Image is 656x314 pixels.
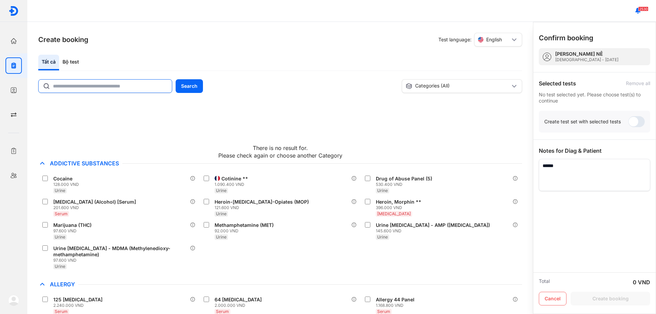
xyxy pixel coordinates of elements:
div: Selected tests [539,79,576,87]
span: Serum [216,309,229,314]
div: 97.600 VND [53,258,190,263]
div: Categories (All) [406,83,510,90]
img: logo [8,295,19,306]
span: Serum [55,309,68,314]
div: Test language: [438,33,522,46]
div: 64 [MEDICAL_DATA] [215,297,262,303]
div: Urine [MEDICAL_DATA] - AMP ([MEDICAL_DATA]) [376,222,490,228]
span: Urine [377,188,388,193]
div: 145.600 VND [376,228,493,234]
span: Urine [55,264,65,269]
div: Total [539,278,550,286]
div: Heroin, Morphin ** [376,199,421,205]
div: 1.090.400 VND [215,182,251,187]
p: Please check again or choose another Category [38,152,522,159]
div: Drug of Abuse Panel (5) [376,176,432,182]
span: Urine [377,234,388,240]
div: Marijuana (THC) [53,222,92,228]
span: Allergy [46,281,78,288]
span: English [486,37,502,43]
div: 92.000 VND [215,228,276,234]
div: Cotinine ** [221,176,248,182]
span: Urine [55,188,65,193]
div: 128.000 VND [53,182,79,187]
div: Notes for Diag & Patient [539,147,650,155]
span: Serum [55,211,68,216]
div: 396.000 VND [376,205,424,210]
h3: Create booking [38,35,88,44]
div: [PERSON_NAME] NÊ [555,51,618,57]
div: 2.000.000 VND [215,303,264,308]
div: Bộ test [59,55,82,70]
div: Allergy 44 Panel [376,297,414,303]
div: 2.240.000 VND [53,303,105,308]
div: Tất cả [38,55,59,70]
span: Addictive Substances [46,160,122,167]
div: 201.600 VND [53,205,139,210]
div: 0 VND [633,278,650,286]
div: Urine [MEDICAL_DATA] - MDMA (Methylenedioxy-methamphetamine) [53,245,187,258]
div: No test selected yet. Please choose test(s) to continue [539,92,650,104]
span: Serum [377,309,390,314]
div: [MEDICAL_DATA] (Alcohol) [Serum] [53,199,136,205]
button: Cancel [539,292,566,305]
div: Remove all [626,80,650,86]
div: Create test set with selected tests [544,119,621,125]
span: Urine [216,211,227,216]
div: Cocaine [53,176,72,182]
button: Create booking [571,292,650,305]
span: [MEDICAL_DATA] [377,211,411,216]
span: Urine [216,234,227,240]
span: Urine [216,188,227,193]
p: There is no result for . [38,144,522,152]
div: Heroin-[MEDICAL_DATA]-Opiates (MOP) [215,199,309,205]
img: logo [9,6,19,16]
div: [DEMOGRAPHIC_DATA] - [DATE] [555,57,618,63]
button: Search [176,79,203,93]
div: 1.168.800 VND [376,303,417,308]
div: 530.400 VND [376,182,435,187]
span: 2530 [638,6,648,11]
div: 125 [MEDICAL_DATA] [53,297,102,303]
div: 97.600 VND [53,228,94,234]
div: Methamphetamine (MET) [215,222,274,228]
h3: Confirm booking [539,33,593,43]
span: Urine [55,234,65,240]
div: 121.600 VND [215,205,312,210]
